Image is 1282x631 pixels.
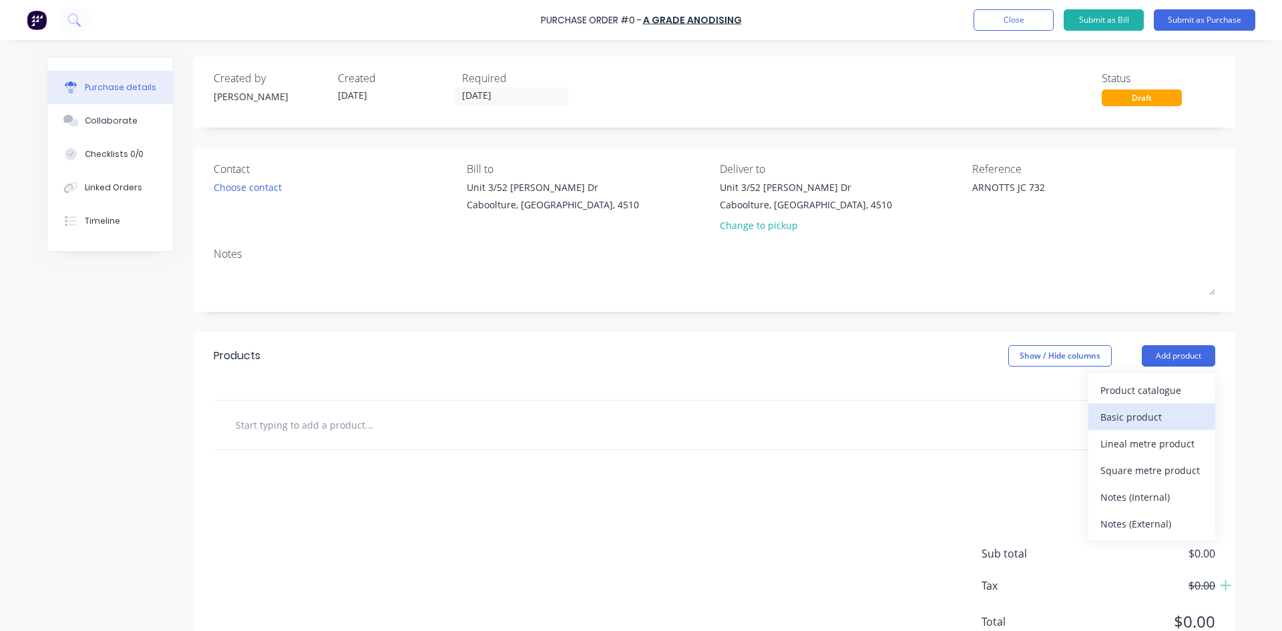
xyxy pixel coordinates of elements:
[1082,578,1215,594] span: $0.00
[1088,430,1215,457] button: Lineal metre product
[214,89,327,103] div: [PERSON_NAME]
[467,180,639,194] div: Unit 3/52 [PERSON_NAME] Dr
[1008,345,1112,367] button: Show / Hide columns
[214,180,282,194] div: Choose contact
[85,215,120,227] div: Timeline
[47,104,173,138] button: Collaborate
[214,161,457,177] div: Contact
[85,182,142,194] div: Linked Orders
[972,180,1139,210] textarea: ARNOTTS JC 732
[1154,9,1255,31] button: Submit as Purchase
[214,246,1215,262] div: Notes
[85,115,138,127] div: Collaborate
[338,70,451,86] div: Created
[47,71,173,104] button: Purchase details
[1100,407,1203,427] div: Basic product
[214,348,260,364] div: Products
[1100,461,1203,480] div: Square metre product
[643,13,742,27] a: A GRADE ANODISING
[1102,70,1215,86] div: Status
[1088,510,1215,537] button: Notes (External)
[1088,377,1215,403] button: Product catalogue
[720,198,892,212] div: Caboolture, [GEOGRAPHIC_DATA], 4510
[1102,89,1182,106] div: Draft
[1088,403,1215,430] button: Basic product
[1064,9,1144,31] button: Submit as Bill
[1100,381,1203,400] div: Product catalogue
[974,9,1054,31] button: Close
[47,171,173,204] button: Linked Orders
[47,138,173,171] button: Checklists 0/0
[467,161,710,177] div: Bill to
[1088,457,1215,483] button: Square metre product
[214,70,327,86] div: Created by
[1100,514,1203,534] div: Notes (External)
[720,180,892,194] div: Unit 3/52 [PERSON_NAME] Dr
[982,614,1082,630] span: Total
[720,161,963,177] div: Deliver to
[982,578,1082,594] span: Tax
[1100,434,1203,453] div: Lineal metre product
[467,198,639,212] div: Caboolture, [GEOGRAPHIC_DATA], 4510
[541,13,642,27] div: Purchase Order #0 -
[27,10,47,30] img: Factory
[47,204,173,238] button: Timeline
[1100,487,1203,507] div: Notes (Internal)
[1082,546,1215,562] span: $0.00
[720,218,892,232] div: Change to pickup
[462,70,576,86] div: Required
[1088,483,1215,510] button: Notes (Internal)
[972,161,1215,177] div: Reference
[982,546,1082,562] span: Sub total
[85,148,144,160] div: Checklists 0/0
[235,411,502,438] input: Start typing to add a product...
[1142,345,1215,367] button: Add product
[85,81,156,93] div: Purchase details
